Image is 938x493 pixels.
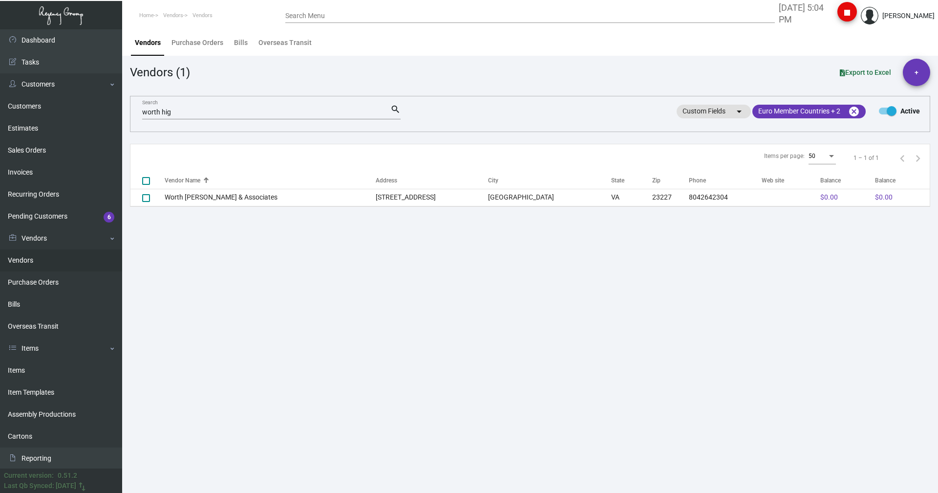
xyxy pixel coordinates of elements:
div: Phone [689,176,762,185]
div: Balance [820,176,875,185]
div: Last Qb Synced: [DATE] [4,481,76,491]
button: Export to Excel [832,64,899,81]
div: Phone [689,176,706,185]
mat-icon: arrow_drop_down [733,106,745,117]
div: Bills [234,38,248,48]
button: Previous page [895,150,910,166]
div: Web site [762,176,784,185]
span: Export to Excel [840,68,891,76]
div: Balance [875,176,930,185]
mat-select: Items per page: [809,153,836,160]
div: City [488,176,498,185]
span: 50 [809,153,815,159]
div: City [488,176,611,185]
mat-chip: Euro Member Countries + 2 [752,105,866,118]
span: $0.00 [875,193,893,201]
div: Vendor Name [165,176,200,185]
b: Active [900,107,920,115]
div: 0.51.2 [58,471,77,481]
span: Vendors [192,12,213,19]
span: + [915,59,918,86]
td: VA [611,189,652,206]
div: State [611,176,652,185]
img: admin@bootstrapmaster.com [861,7,878,24]
div: Zip [652,176,661,185]
td: Worth [PERSON_NAME] & Associates [165,189,376,206]
button: + [903,59,930,86]
div: Balance [875,176,895,185]
label: [DATE] 5:04 PM [779,2,830,25]
div: State [611,176,624,185]
div: 1 – 1 of 1 [853,154,879,162]
button: Next page [910,150,926,166]
td: [STREET_ADDRESS] [376,189,488,206]
td: [GEOGRAPHIC_DATA] [488,189,611,206]
td: 8042642304 [689,189,762,206]
mat-icon: search [390,104,401,115]
mat-icon: cancel [848,106,860,117]
div: Vendor Name [165,176,376,185]
mat-chip: Custom Fields [677,105,751,118]
div: Address [376,176,397,185]
button: stop [837,2,857,22]
span: Home [139,12,154,19]
div: [PERSON_NAME] [882,11,935,21]
div: Address [376,176,488,185]
i: stop [841,7,853,19]
div: Zip [652,176,689,185]
div: Balance [820,176,841,185]
td: 23227 [652,189,689,206]
span: Vendors [163,12,183,19]
div: Vendors [135,38,161,48]
div: Vendors (1) [130,64,190,81]
div: Purchase Orders [171,38,223,48]
div: Web site [762,176,820,185]
span: $0.00 [820,193,838,201]
div: Items per page: [764,152,805,160]
div: Current version: [4,471,54,481]
div: Overseas Transit [258,38,312,48]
